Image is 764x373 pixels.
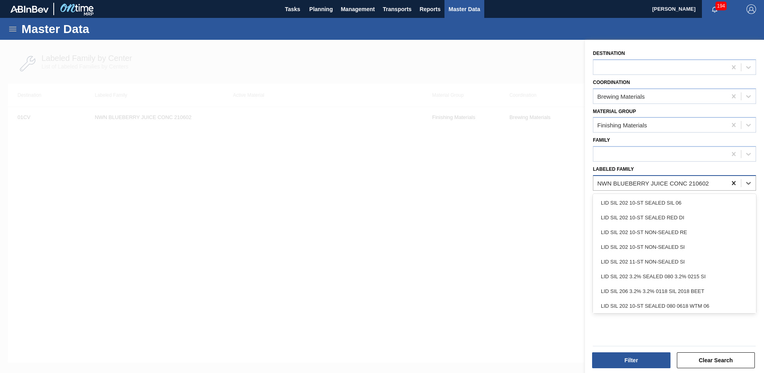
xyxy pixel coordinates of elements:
[593,137,610,143] label: Family
[593,109,636,114] label: Material Group
[341,4,375,14] span: Management
[593,166,634,172] label: Labeled Family
[593,299,756,313] div: LID SIL 202 10-ST SEALED 080 0618 WTM 06
[597,180,709,186] div: NWN BLUEBERRY JUICE CONC 210602
[593,269,756,284] div: LID SIL 202 3.2% SEALED 080 3.2% 0215 SI
[677,352,755,368] button: Clear Search
[21,24,163,33] h1: Master Data
[597,122,647,129] div: Finishing Materials
[593,80,630,85] label: Coordination
[746,4,756,14] img: Logout
[593,284,756,299] div: LID SIL 206 3.2% 3.2% 0118 SIL 2018 BEET
[309,4,333,14] span: Planning
[593,195,756,210] div: LID SIL 202 10-ST SEALED SIL 06
[284,4,301,14] span: Tasks
[593,51,625,56] label: Destination
[383,4,411,14] span: Transports
[702,4,727,15] button: Notifications
[597,93,645,100] div: Brewing Materials
[419,4,440,14] span: Reports
[715,2,727,10] span: 194
[593,225,756,240] div: LID SIL 202 10-ST NON-SEALED RE
[593,210,756,225] div: LID SIL 202 10-ST SEALED RED DI
[593,254,756,269] div: LID SIL 202 11-ST NON-SEALED SI
[448,4,480,14] span: Master Data
[10,6,49,13] img: TNhmsLtSVTkK8tSr43FrP2fwEKptu5GPRR3wAAAABJRU5ErkJggg==
[592,352,670,368] button: Filter
[593,240,756,254] div: LID SIL 202 10-ST NON-SEALED SI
